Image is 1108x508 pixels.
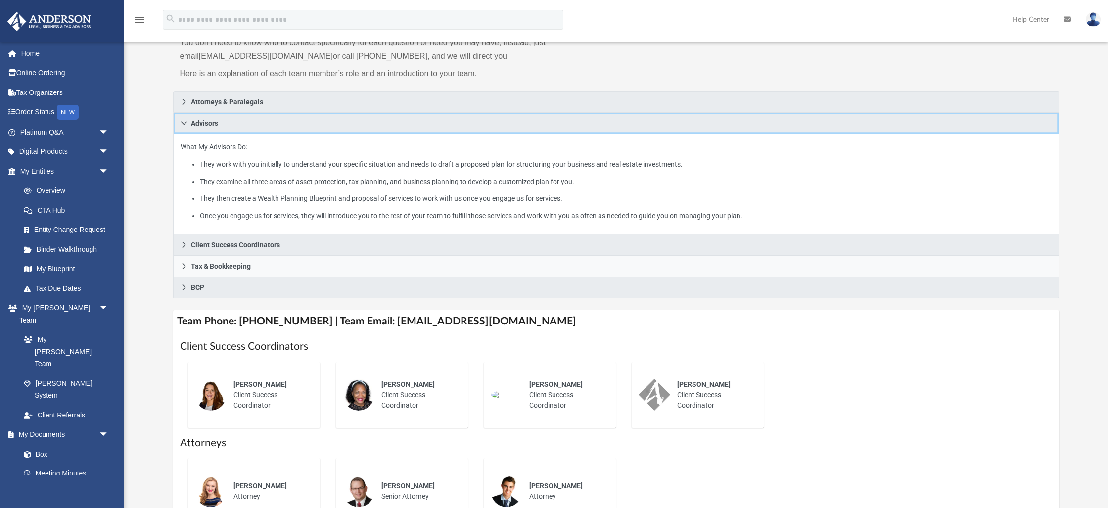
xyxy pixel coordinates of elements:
img: User Pic [1086,12,1101,27]
span: [PERSON_NAME] [529,380,583,388]
a: Binder Walkthrough [14,239,124,259]
div: Client Success Coordinator [227,372,313,417]
img: thumbnail [343,379,374,411]
li: They work with you initially to understand your specific situation and needs to draft a proposed ... [200,158,1052,171]
span: arrow_drop_down [99,142,119,162]
a: My Entitiesarrow_drop_down [7,161,124,181]
img: thumbnail [639,379,670,411]
a: Online Ordering [7,63,124,83]
img: thumbnail [491,475,522,507]
p: You don’t need to know who to contact specifically for each question or need you may have; instea... [180,36,609,63]
a: Meeting Minutes [14,464,119,484]
i: search [165,13,176,24]
img: Anderson Advisors Platinum Portal [4,12,94,31]
a: Tax & Bookkeeping [173,256,1059,277]
div: Advisors [173,134,1059,234]
a: Entity Change Request [14,220,124,240]
img: thumbnail [195,379,227,411]
a: Tax Due Dates [14,278,124,298]
a: menu [134,19,145,26]
a: Digital Productsarrow_drop_down [7,142,124,162]
a: Home [7,44,124,63]
span: [PERSON_NAME] [233,380,287,388]
li: They then create a Wealth Planning Blueprint and proposal of services to work with us once you en... [200,192,1052,205]
span: [PERSON_NAME] [677,380,731,388]
li: They examine all three areas of asset protection, tax planning, and business planning to develop ... [200,176,1052,188]
span: [PERSON_NAME] [381,380,435,388]
span: Client Success Coordinators [191,241,280,248]
span: [PERSON_NAME] [529,482,583,490]
span: Tax & Bookkeeping [191,263,251,270]
div: NEW [57,105,79,120]
span: arrow_drop_down [99,161,119,182]
span: arrow_drop_down [99,122,119,142]
a: Attorneys & Paralegals [173,91,1059,113]
span: BCP [191,284,204,291]
a: Advisors [173,113,1059,134]
a: CTA Hub [14,200,124,220]
a: My [PERSON_NAME] Team [14,330,114,374]
span: [PERSON_NAME] [381,482,435,490]
span: arrow_drop_down [99,425,119,445]
h1: Attorneys [180,436,1052,450]
a: My Documentsarrow_drop_down [7,425,119,445]
a: Box [14,444,114,464]
li: Once you engage us for services, they will introduce you to the rest of your team to fulfill thos... [200,210,1052,222]
img: thumbnail [195,475,227,507]
a: [EMAIL_ADDRESS][DOMAIN_NAME] [199,52,333,60]
a: BCP [173,277,1059,298]
div: Client Success Coordinator [374,372,461,417]
h1: Client Success Coordinators [180,339,1052,354]
p: Here is an explanation of each team member’s role and an introduction to your team. [180,67,609,81]
a: Order StatusNEW [7,102,124,123]
a: Client Success Coordinators [173,234,1059,256]
div: Client Success Coordinator [670,372,757,417]
i: menu [134,14,145,26]
img: thumbnail [491,391,522,399]
a: My [PERSON_NAME] Teamarrow_drop_down [7,298,119,330]
span: [PERSON_NAME] [233,482,287,490]
div: Client Success Coordinator [522,372,609,417]
a: Tax Organizers [7,83,124,102]
a: Client Referrals [14,405,119,425]
span: Advisors [191,120,218,127]
span: arrow_drop_down [99,298,119,319]
span: Attorneys & Paralegals [191,98,263,105]
a: Overview [14,181,124,201]
a: Platinum Q&Aarrow_drop_down [7,122,124,142]
p: What My Advisors Do: [181,141,1052,222]
img: thumbnail [343,475,374,507]
a: [PERSON_NAME] System [14,373,119,405]
a: My Blueprint [14,259,119,279]
h4: Team Phone: [PHONE_NUMBER] | Team Email: [EMAIL_ADDRESS][DOMAIN_NAME] [173,310,1059,332]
